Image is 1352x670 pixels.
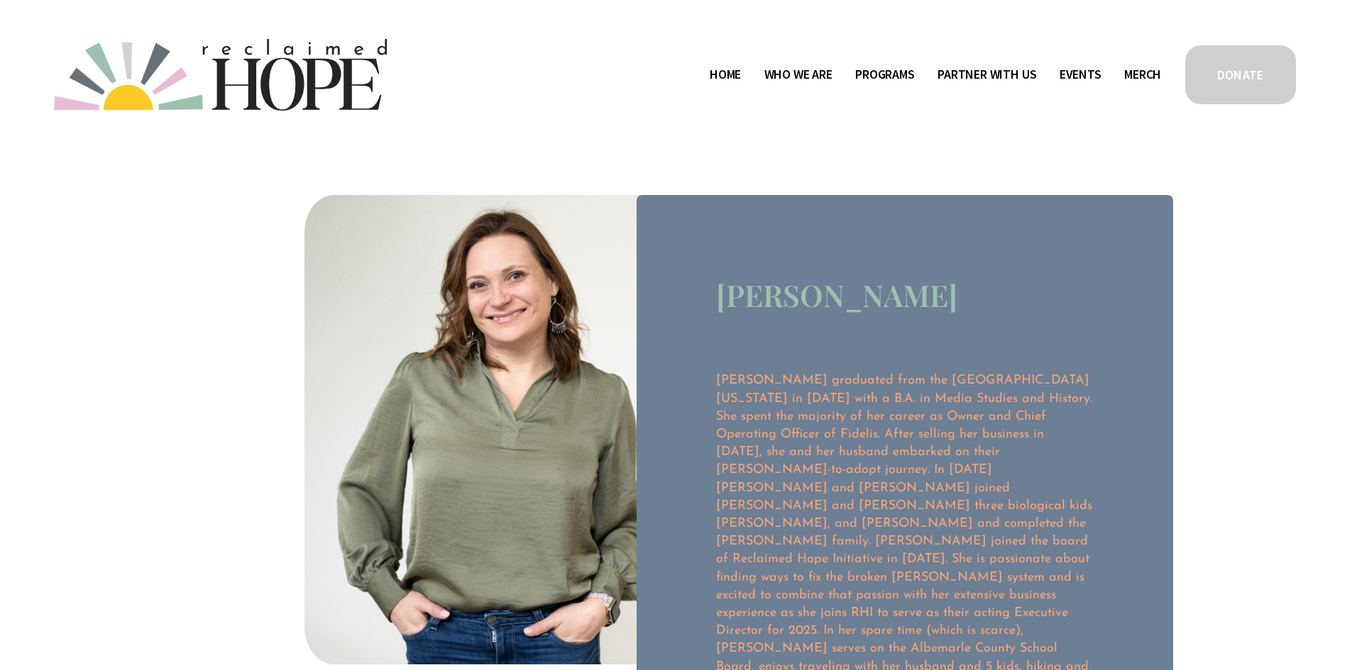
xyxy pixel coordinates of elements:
[764,65,832,85] span: Who We Are
[855,65,915,85] span: Programs
[1060,64,1101,86] a: Events
[1183,43,1298,106] a: DONATE
[54,39,387,111] img: Reclaimed Hope Initiative
[855,64,915,86] a: folder dropdown
[1124,64,1161,86] a: Merch
[710,64,741,86] a: Home
[764,64,832,86] a: folder dropdown
[716,275,957,315] h3: [PERSON_NAME]
[938,65,1036,85] span: Partner With Us
[938,64,1036,86] a: folder dropdown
